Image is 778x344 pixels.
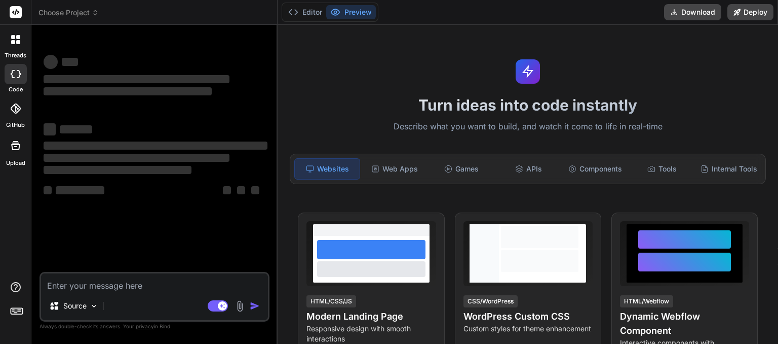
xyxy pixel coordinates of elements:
span: ‌ [44,55,58,69]
p: Describe what you want to build, and watch it come to life in real-time [284,120,772,133]
img: attachment [234,300,246,312]
h4: Modern Landing Page [306,309,436,324]
span: ‌ [44,154,229,162]
span: ‌ [44,87,212,95]
div: Web Apps [362,158,427,180]
p: Responsive design with smooth interactions [306,324,436,344]
div: CSS/WordPress [463,295,518,307]
button: Preview [326,5,376,19]
span: Choose Project [38,8,99,18]
div: Tools [630,158,694,180]
span: ‌ [44,186,52,194]
span: ‌ [44,142,267,150]
img: Pick Models [90,302,98,311]
button: Download [664,4,721,20]
div: APIs [496,158,561,180]
img: icon [250,301,260,311]
span: ‌ [44,123,56,135]
span: ‌ [251,186,259,194]
span: ‌ [44,75,229,83]
p: Source [63,301,87,311]
span: privacy [136,323,154,329]
label: Upload [6,159,25,167]
h4: WordPress Custom CSS [463,309,593,324]
h1: Turn ideas into code instantly [284,96,772,114]
button: Deploy [727,4,773,20]
span: ‌ [62,58,78,66]
span: ‌ [223,186,231,194]
div: Components [563,158,628,180]
span: ‌ [237,186,245,194]
span: ‌ [56,186,104,194]
label: threads [5,51,26,60]
div: Internal Tools [696,158,761,180]
label: GitHub [6,121,25,129]
label: code [9,85,23,94]
div: Games [429,158,494,180]
span: ‌ [60,125,92,133]
div: HTML/CSS/JS [306,295,356,307]
button: Editor [284,5,326,19]
p: Always double-check its answers. Your in Bind [40,322,269,331]
span: ‌ [44,166,191,174]
div: HTML/Webflow [620,295,673,307]
h4: Dynamic Webflow Component [620,309,749,338]
div: Websites [294,158,360,180]
p: Custom styles for theme enhancement [463,324,593,334]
